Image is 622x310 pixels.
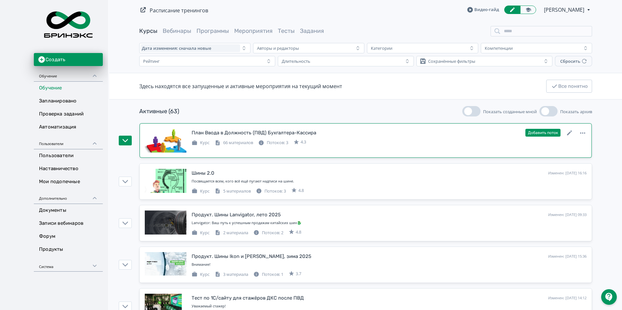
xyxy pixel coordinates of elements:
[215,188,251,195] div: 5 материалов
[371,46,392,51] div: Категории
[34,175,103,188] a: Мои подопечные
[548,254,587,259] div: Изменен: [DATE] 15:36
[34,134,103,149] div: Пользователи
[192,140,210,146] div: Курс
[483,109,537,115] span: Показать созданные мной
[34,243,103,256] a: Продукты
[278,27,295,34] a: Тесты
[34,217,103,230] a: Записи вебинаров
[34,230,103,243] a: Форум
[467,7,499,13] a: Видео-гайд
[215,140,253,146] div: 66 материалов
[34,188,103,204] div: Дополнительно
[196,27,229,34] a: Программы
[301,139,306,145] span: 4.3
[192,129,316,137] div: План Ввода в Должность (ПВД) Бухгалтера-Кассира
[192,211,281,219] div: Продукт. Шины Lanvigator, лето 2025
[520,6,536,14] a: Переключиться в режим ученика
[546,80,592,93] button: Все понятно
[548,170,587,176] div: Изменен: [DATE] 16:16
[34,66,103,82] div: Обучение
[253,230,283,236] div: Потоков: 2
[192,303,587,309] div: Уважаемый стажер!
[139,27,157,34] a: Курсы
[428,59,475,64] div: Сохранённые фильтры
[39,4,98,45] img: https://files.teachbase.ru/system/account/52438/logo/medium-8cc39d3de9861fc31387165adde7979b.png
[278,56,414,66] button: Длительность
[253,43,364,53] button: Авторы и редакторы
[282,59,310,64] div: Длительность
[34,53,103,66] button: Создать
[234,27,273,34] a: Мероприятия
[192,253,311,260] div: Продукт. Шины Ikon и Attar, зима 2025
[215,230,248,236] div: 2 материала
[548,212,587,218] div: Изменен: [DATE] 09:33
[485,46,513,51] div: Компетенции
[257,46,299,51] div: Авторы и редакторы
[296,229,301,236] span: 4.8
[34,204,103,217] a: Документы
[192,271,210,278] div: Курс
[367,43,478,53] button: Категории
[560,109,592,115] span: Показать архив
[139,43,250,53] button: Дата изменения: сначала новые
[150,7,208,14] a: Расписание тренингов
[548,295,587,301] div: Изменен: [DATE] 14:12
[555,56,592,66] button: Сбросить
[139,82,342,90] div: Здесь находятся все запущенные и активные мероприятия на текущий момент
[215,271,248,278] div: 3 материала
[34,121,103,134] a: Автоматизация
[34,162,103,175] a: Наставничество
[192,294,304,302] div: Тест по 1С/сайту для стажёров ДКС после ПВД
[34,95,103,108] a: Запланировано
[192,220,587,226] div: Lanvigator: Ваш путь к успешным продажам китайских шин🐉
[34,256,103,272] div: Система
[300,27,324,34] a: Задания
[192,230,210,236] div: Курс
[416,56,552,66] button: Сохранённые фильтры
[298,187,304,194] span: 4.8
[34,108,103,121] a: Проверка заданий
[139,56,275,66] button: Рейтинг
[34,82,103,95] a: Обучение
[34,149,103,162] a: Пользователи
[544,6,585,14] span: Айгуль Мингазова
[139,107,179,116] div: Активные (63)
[143,59,160,64] div: Рейтинг
[192,169,214,177] div: Шины 2.0
[142,46,211,51] span: Дата изменения: сначала новые
[192,262,587,267] div: Внимание!
[192,179,587,184] div: Посвящается всем, кого всё ещё пугают надписи на шине.
[256,188,286,195] div: Потоков: 3
[258,140,288,146] div: Потоков: 3
[296,271,301,277] span: 3.7
[525,129,561,137] button: Добавить поток
[481,43,592,53] button: Компетенции
[192,188,210,195] div: Курс
[163,27,191,34] a: Вебинары
[253,271,283,278] div: Потоков: 1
